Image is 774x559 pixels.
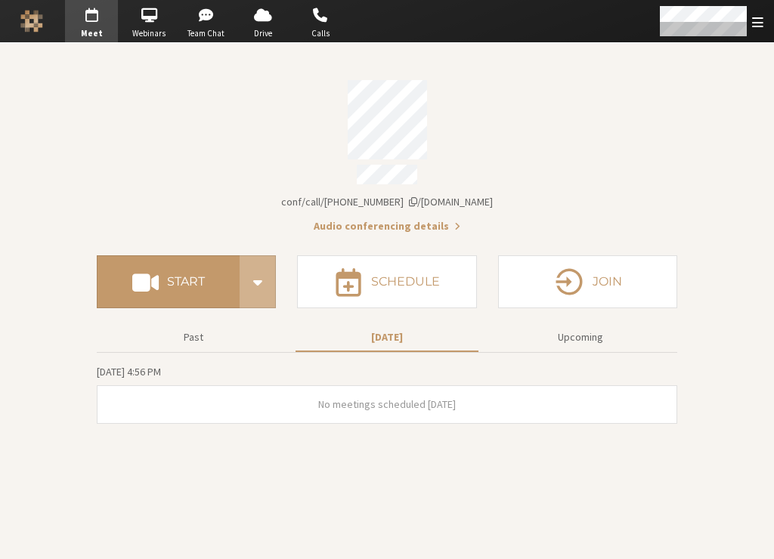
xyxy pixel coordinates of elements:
span: Webinars [122,27,175,40]
span: Copy my meeting room link [281,195,493,208]
img: Iotum [20,10,43,32]
span: Meet [65,27,118,40]
section: Today's Meetings [97,363,677,424]
h4: Schedule [371,276,440,288]
button: Join [498,255,677,308]
span: Calls [294,27,347,40]
button: Start [97,255,240,308]
button: Upcoming [489,324,672,351]
button: Past [102,324,285,351]
button: Schedule [297,255,476,308]
span: Drive [237,27,289,40]
h4: Start [167,276,205,288]
button: Copy my meeting room linkCopy my meeting room link [281,194,493,210]
span: Team Chat [180,27,233,40]
div: Start conference options [240,255,276,308]
button: [DATE] [296,324,478,351]
span: No meetings scheduled [DATE] [318,397,456,411]
section: Account details [97,69,677,234]
h4: Join [593,276,622,288]
button: Audio conferencing details [314,218,460,234]
span: [DATE] 4:56 PM [97,365,161,378]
